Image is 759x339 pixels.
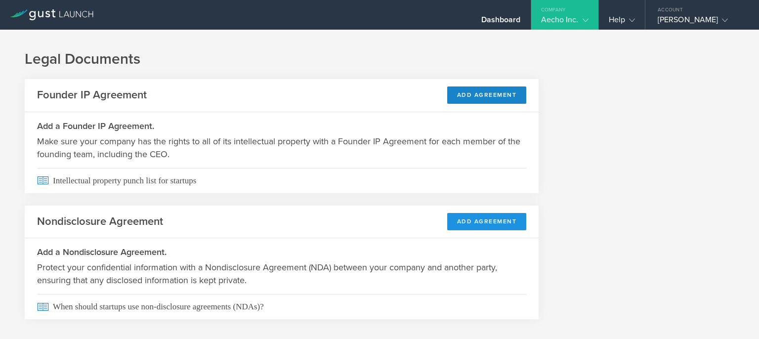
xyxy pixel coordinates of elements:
span: Intellectual property punch list for startups [37,168,526,193]
a: When should startups use non-disclosure agreements (NDAs)? [25,294,539,319]
iframe: Chat Widget [710,292,759,339]
p: Protect your confidential information with a Nondisclosure Agreement (NDA) between your company a... [37,261,526,287]
h3: Add a Founder IP Agreement. [37,120,526,132]
div: Dashboard [481,15,521,30]
button: Add Agreement [447,86,527,104]
h1: Legal Documents [25,49,734,69]
div: Help [609,15,635,30]
p: Make sure your company has the rights to all of its intellectual property with a Founder IP Agree... [37,135,526,161]
button: Add Agreement [447,213,527,230]
h2: Founder IP Agreement [37,88,147,102]
a: Intellectual property punch list for startups [25,168,539,193]
div: Aecho Inc. [541,15,589,30]
span: When should startups use non-disclosure agreements (NDAs)? [37,294,526,319]
div: [PERSON_NAME] [658,15,742,30]
h3: Add a Nondisclosure Agreement. [37,246,526,258]
h2: Nondisclosure Agreement [37,214,163,229]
